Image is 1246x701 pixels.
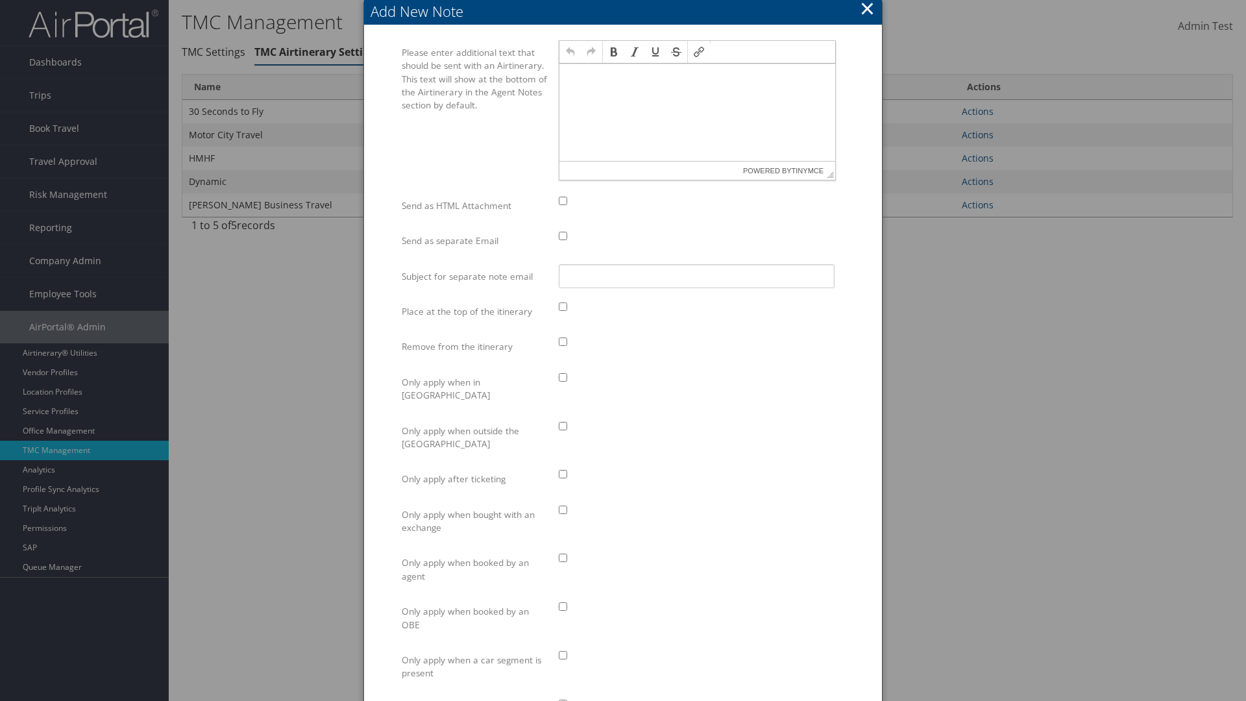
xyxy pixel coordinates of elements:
[792,167,824,175] a: tinymce
[561,42,580,62] div: Undo
[402,370,549,408] label: Only apply when in [GEOGRAPHIC_DATA]
[402,334,549,359] label: Remove from the itinerary
[666,42,686,62] div: Strikethrough
[581,42,601,62] div: Redo
[402,419,549,457] label: Only apply when outside the [GEOGRAPHIC_DATA]
[402,599,549,637] label: Only apply when booked by an OBE
[402,502,549,541] label: Only apply when bought with an exchange
[402,264,549,289] label: Subject for separate note email
[402,193,549,218] label: Send as HTML Attachment
[625,42,644,62] div: Italic
[689,42,709,62] div: Insert/edit link
[646,42,665,62] div: Underline
[402,550,549,589] label: Only apply when booked by an agent
[371,1,882,21] div: Add New Note
[402,299,549,324] label: Place at the top of the itinerary
[559,64,835,161] iframe: Rich Text Area. Press ALT-F9 for menu. Press ALT-F10 for toolbar. Press ALT-0 for help
[402,40,549,118] label: Please enter additional text that should be sent with an Airtinerary. This text will show at the ...
[402,228,549,253] label: Send as separate Email
[402,648,549,686] label: Only apply when a car segment is present
[402,467,549,491] label: Only apply after ticketing
[604,42,624,62] div: Bold
[743,162,824,180] span: Powered by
